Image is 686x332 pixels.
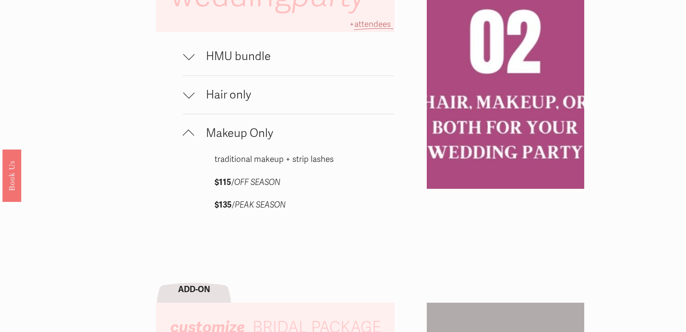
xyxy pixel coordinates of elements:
[194,49,394,63] span: HMU bundle
[215,152,362,167] p: traditional makeup + strip lashes
[215,200,232,210] strong: $135
[194,126,394,140] span: Makeup Only
[349,19,354,29] span: +
[183,152,394,220] div: Makeup Only
[183,37,394,75] button: HMU bundle
[215,175,362,190] p: /
[215,198,362,213] p: /
[183,76,394,114] button: Hair only
[354,19,391,29] span: attendees
[234,177,280,187] em: OFF SEASON
[235,200,286,210] em: PEAK SEASON
[215,177,231,187] strong: $115
[2,149,21,201] a: Book Us
[183,114,394,152] button: Makeup Only
[178,284,210,295] strong: ADD-ON
[194,88,394,102] span: Hair only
